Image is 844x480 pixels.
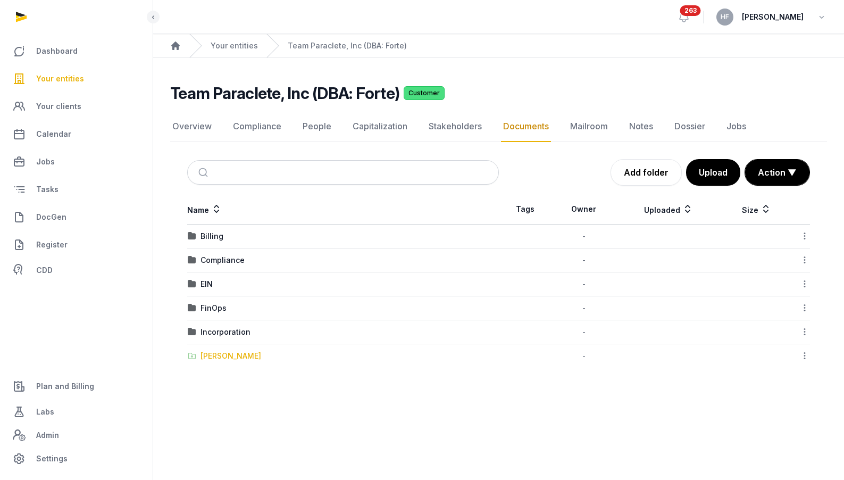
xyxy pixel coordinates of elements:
[170,84,399,103] h2: Team Paraclete, Inc (DBA: Forte)
[36,72,84,85] span: Your entities
[36,452,68,465] span: Settings
[170,111,827,142] nav: Tabs
[36,238,68,251] span: Register
[36,211,66,224] span: DocGen
[200,279,213,289] div: EIN
[745,160,809,185] button: Action ▼
[9,149,144,175] a: Jobs
[231,111,283,142] a: Compliance
[627,111,655,142] a: Notes
[36,264,53,277] span: CDD
[200,255,245,266] div: Compliance
[724,111,748,142] a: Jobs
[36,405,54,418] span: Labs
[552,272,616,296] td: -
[188,232,196,241] img: folder.svg
[9,232,144,258] a: Register
[552,249,616,272] td: -
[686,159,740,186] button: Upload
[552,344,616,368] td: -
[616,194,721,225] th: Uploaded
[211,40,258,51] a: Your entities
[188,256,196,264] img: folder.svg
[288,40,407,51] a: Team Paraclete, Inc (DBA: Forte)
[36,100,81,113] span: Your clients
[200,351,261,361] div: [PERSON_NAME]
[188,280,196,288] img: folder.svg
[404,86,445,100] span: Customer
[721,14,729,20] span: HF
[552,225,616,249] td: -
[552,194,616,225] th: Owner
[680,5,701,16] span: 263
[187,194,499,225] th: Name
[9,260,144,281] a: CDD
[672,111,707,142] a: Dossier
[501,111,551,142] a: Documents
[499,194,552,225] th: Tags
[36,128,71,140] span: Calendar
[742,11,804,23] span: [PERSON_NAME]
[9,204,144,230] a: DocGen
[9,177,144,202] a: Tasks
[188,352,196,360] img: folder-upload.svg
[9,66,144,92] a: Your entities
[170,111,214,142] a: Overview
[9,38,144,64] a: Dashboard
[716,9,733,26] button: HF
[350,111,410,142] a: Capitalization
[200,327,250,337] div: Incorporation
[36,380,94,393] span: Plan and Billing
[36,429,59,442] span: Admin
[188,328,196,336] img: folder.svg
[36,45,78,57] span: Dashboard
[153,34,844,58] nav: Breadcrumb
[188,304,196,312] img: folder.svg
[300,111,333,142] a: People
[552,296,616,320] td: -
[200,303,227,313] div: FinOps
[9,121,144,147] a: Calendar
[9,425,144,446] a: Admin
[9,94,144,119] a: Your clients
[9,446,144,471] a: Settings
[9,399,144,425] a: Labs
[721,194,792,225] th: Size
[611,159,682,186] a: Add folder
[36,183,59,196] span: Tasks
[552,320,616,344] td: -
[427,111,484,142] a: Stakeholders
[200,231,223,242] div: Billing
[36,155,55,168] span: Jobs
[192,161,217,184] button: Submit
[568,111,610,142] a: Mailroom
[9,374,144,399] a: Plan and Billing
